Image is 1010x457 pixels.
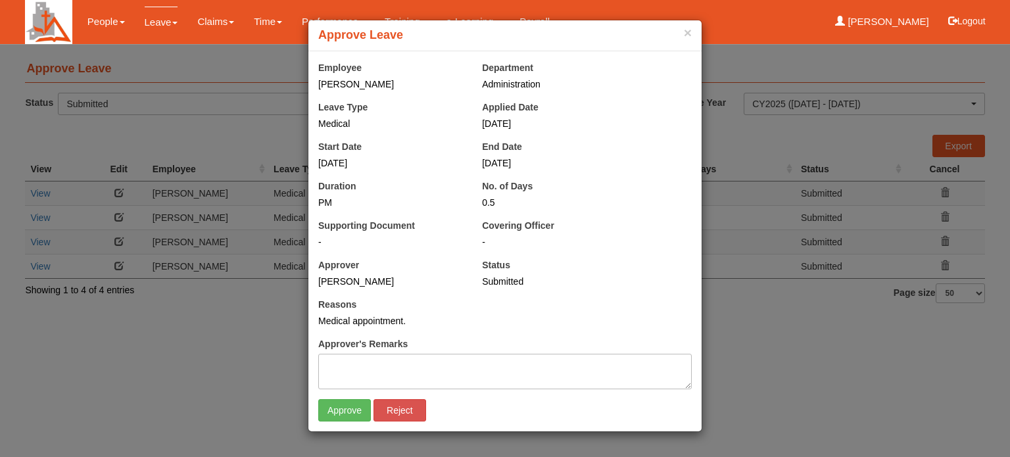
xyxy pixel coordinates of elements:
[318,337,408,350] label: Approver's Remarks
[482,101,539,114] label: Applied Date
[318,28,403,41] b: Approve Leave
[482,235,692,249] div: -
[318,219,415,232] label: Supporting Document
[318,275,462,288] div: [PERSON_NAME]
[955,404,997,444] iframe: chat widget
[482,275,626,288] div: Submitted
[318,196,462,209] div: PM
[684,26,692,39] button: ×
[318,258,359,272] label: Approver
[318,298,356,311] label: Reasons
[482,140,522,153] label: End Date
[482,180,533,193] label: No. of Days
[318,235,462,249] div: -
[318,101,368,114] label: Leave Type
[318,399,371,421] input: Approve
[318,61,362,74] label: Employee
[482,219,554,232] label: Covering Officer
[318,140,362,153] label: Start Date
[482,78,692,91] div: Administration
[482,258,510,272] label: Status
[482,196,626,209] div: 0.5
[482,156,626,170] div: [DATE]
[318,314,528,327] div: Medical appointment.
[373,399,426,421] input: Reject
[318,117,462,130] div: Medical
[318,180,356,193] label: Duration
[318,156,462,170] div: [DATE]
[482,61,533,74] label: Department
[482,117,626,130] div: [DATE]
[318,78,462,91] div: [PERSON_NAME]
